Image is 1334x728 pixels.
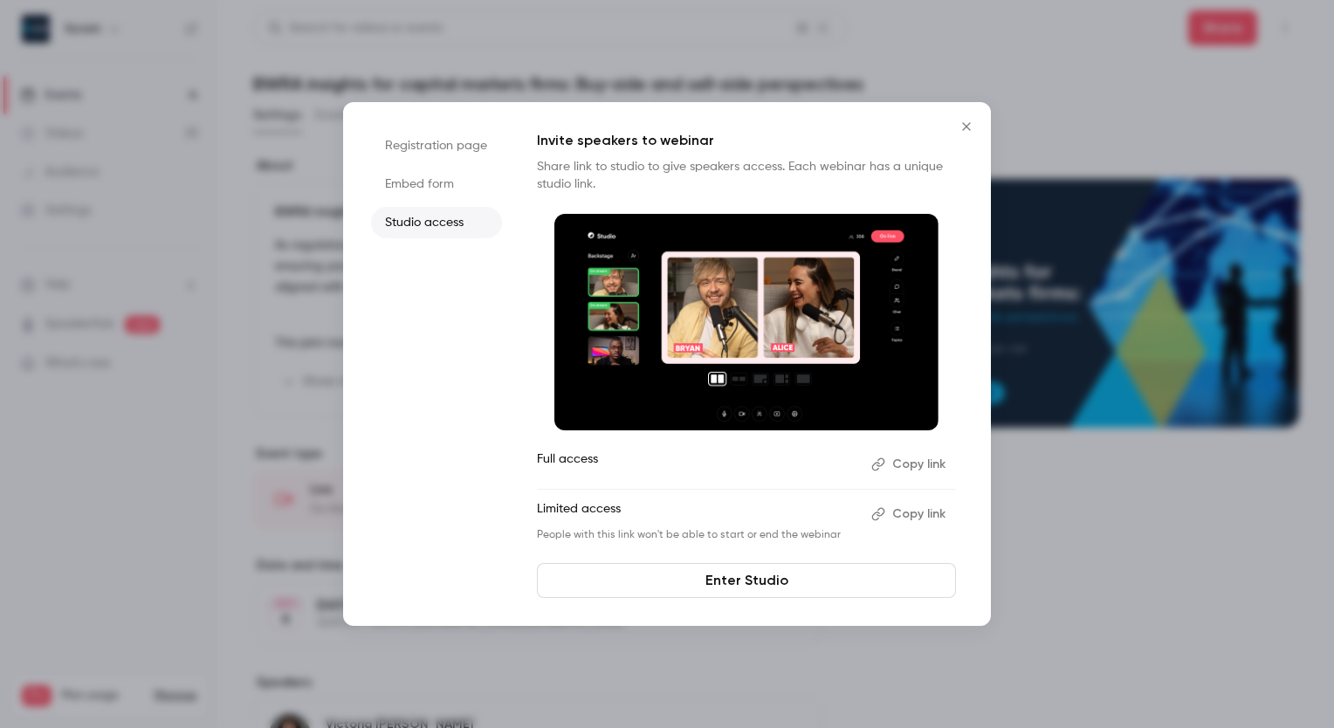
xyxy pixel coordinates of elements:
p: People with this link won't be able to start or end the webinar [537,528,857,542]
p: Share link to studio to give speakers access. Each webinar has a unique studio link. [537,158,956,193]
button: Copy link [864,500,956,528]
p: Invite speakers to webinar [537,130,956,151]
a: Enter Studio [537,563,956,598]
button: Copy link [864,450,956,478]
button: Close [949,109,984,144]
li: Studio access [371,207,502,238]
img: Invite speakers to webinar [554,214,939,430]
p: Full access [537,450,857,478]
li: Registration page [371,130,502,161]
li: Embed form [371,168,502,200]
p: Limited access [537,500,857,528]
